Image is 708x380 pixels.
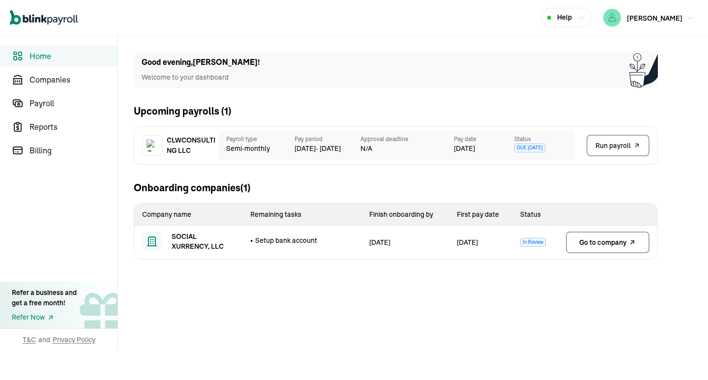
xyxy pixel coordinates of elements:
[295,144,360,154] span: [DATE] - [DATE]
[142,57,260,68] h1: Good evening , [PERSON_NAME] !
[226,135,287,144] span: Payroll type
[12,288,77,308] div: Refer a business and get a free month!
[360,144,454,154] span: N/A
[454,144,475,154] span: [DATE]
[361,226,449,260] td: [DATE]
[142,72,260,83] p: Welcome to your dashboard
[599,7,698,29] button: [PERSON_NAME]
[167,135,216,156] span: CLWCONSULTING LLC
[544,274,708,380] iframe: Chat Widget
[295,135,360,144] span: Pay period
[454,135,514,144] span: Pay date
[627,14,682,23] span: [PERSON_NAME]
[134,204,242,226] th: Company name
[134,180,250,195] h2: Onboarding companies (1)
[12,312,77,322] a: Refer Now
[512,204,558,226] th: Status
[242,204,361,226] th: Remaining tasks
[29,121,118,133] span: Reports
[514,135,575,144] span: Status
[514,144,545,152] span: Due [DATE]
[595,141,631,151] span: Run payroll
[255,235,317,245] span: Setup bank account
[53,335,95,345] span: Privacy Policy
[29,145,118,156] span: Billing
[579,237,626,247] span: Go to company
[10,3,78,32] nav: Global
[29,74,118,86] span: Companies
[172,232,235,251] span: SOCIAL XURRENCY, LLC
[360,135,454,144] span: Approval deadline
[250,235,253,245] span: •
[449,204,513,226] th: First pay date
[587,135,649,156] button: Run payroll
[38,335,50,345] span: and
[134,104,231,118] h2: Upcoming payrolls ( 1 )
[361,204,449,226] th: Finish onboarding by
[29,50,118,62] span: Home
[557,12,572,23] span: Help
[449,226,513,260] td: [DATE]
[629,51,658,88] img: Plant illustration
[23,335,36,345] span: T&C
[541,8,592,27] button: Help
[147,140,158,151] img: Company logo
[29,97,118,109] span: Payroll
[520,238,546,247] span: In Review
[226,144,287,154] span: Semi-monthly
[566,232,649,253] a: Go to company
